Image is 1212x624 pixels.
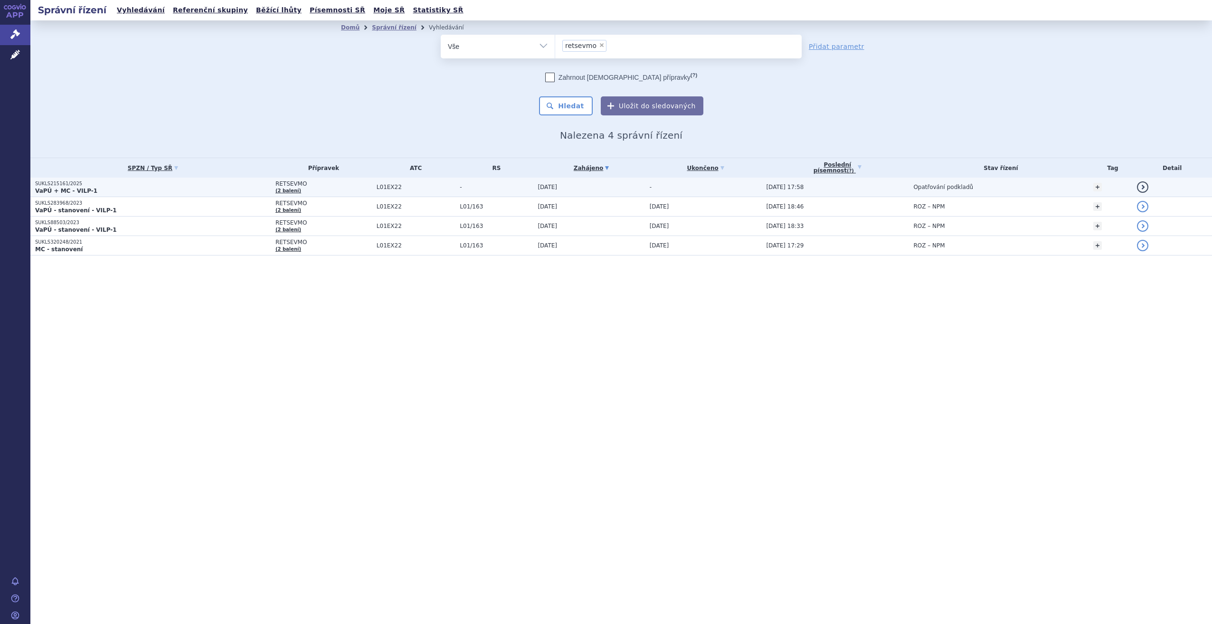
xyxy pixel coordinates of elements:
li: Vyhledávání [429,20,476,35]
span: [DATE] [538,203,557,210]
strong: VaPÚ + MC - VILP-1 [35,188,97,194]
a: Vyhledávání [114,4,168,17]
strong: VaPÚ - stanovení - VILP-1 [35,207,117,214]
span: [DATE] [538,223,557,229]
span: × [599,42,605,48]
a: + [1093,183,1102,191]
th: Detail [1132,158,1212,178]
span: - [650,184,652,190]
label: Zahrnout [DEMOGRAPHIC_DATA] přípravky [545,73,697,82]
th: Tag [1089,158,1133,178]
a: Moje SŘ [370,4,407,17]
a: Domů [341,24,360,31]
h2: Správní řízení [30,3,114,17]
span: RETSEVMO [275,180,372,187]
span: [DATE] [650,203,669,210]
abbr: (?) [847,168,854,174]
span: [DATE] [538,184,557,190]
a: SPZN / Typ SŘ [35,161,271,175]
span: Nalezena 4 správní řízení [560,130,682,141]
a: detail [1137,240,1148,251]
span: [DATE] [650,223,669,229]
a: + [1093,202,1102,211]
a: (2 balení) [275,227,301,232]
span: L01/163 [460,242,533,249]
a: + [1093,222,1102,230]
p: SUKLS320248/2021 [35,239,271,246]
th: RS [455,158,533,178]
a: (2 balení) [275,188,301,193]
span: L01/163 [460,223,533,229]
abbr: (?) [691,72,697,78]
a: Běžící lhůty [253,4,304,17]
span: retsevmo [565,42,597,49]
span: [DATE] [650,242,669,249]
a: + [1093,241,1102,250]
a: (2 balení) [275,208,301,213]
th: ATC [372,158,455,178]
a: Referenční skupiny [170,4,251,17]
span: L01/163 [460,203,533,210]
span: L01EX22 [377,223,455,229]
th: Stav řízení [909,158,1088,178]
span: [DATE] 18:33 [766,223,804,229]
span: [DATE] 17:58 [766,184,804,190]
p: SUKLS88503/2023 [35,219,271,226]
span: ROZ – NPM [913,223,945,229]
span: - [460,184,533,190]
strong: VaPÚ - stanovení - VILP-1 [35,227,117,233]
a: detail [1137,181,1148,193]
span: RETSEVMO [275,219,372,226]
button: Uložit do sledovaných [601,96,703,115]
span: Opatřování podkladů [913,184,973,190]
p: SUKLS215161/2025 [35,180,271,187]
span: [DATE] 17:29 [766,242,804,249]
span: ROZ – NPM [913,242,945,249]
span: L01EX22 [377,184,455,190]
a: Písemnosti SŘ [307,4,368,17]
p: SUKLS283968/2023 [35,200,271,207]
a: Poslednípísemnost(?) [766,158,909,178]
a: (2 balení) [275,246,301,252]
span: L01EX22 [377,242,455,249]
span: [DATE] 18:46 [766,203,804,210]
input: retsevmo [609,39,615,51]
a: detail [1137,220,1148,232]
a: Zahájeno [538,161,644,175]
span: [DATE] [538,242,557,249]
span: ROZ – NPM [913,203,945,210]
span: L01EX22 [377,203,455,210]
span: RETSEVMO [275,239,372,246]
a: Ukončeno [650,161,762,175]
a: Přidat parametr [809,42,864,51]
strong: MC - stanovení [35,246,83,253]
a: Statistiky SŘ [410,4,466,17]
a: Správní řízení [372,24,417,31]
a: detail [1137,201,1148,212]
span: RETSEVMO [275,200,372,207]
th: Přípravek [271,158,372,178]
button: Hledat [539,96,593,115]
